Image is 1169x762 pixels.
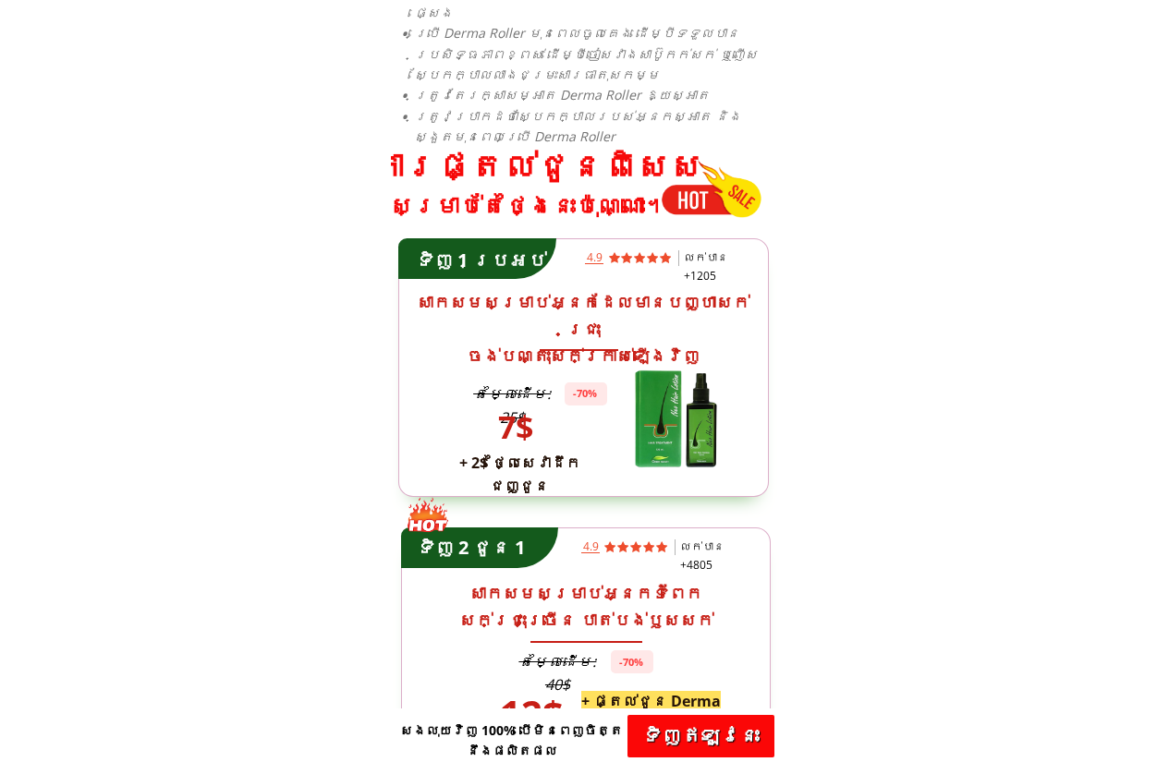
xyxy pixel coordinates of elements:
span: + ផ្តល់ជូន Derma Roller [581,691,721,735]
li: ត្រូវប្រាកដថាស្បែកក្បាលរបស់អ្នកស្អាត និងស្ងួតមុនពេលប្រើ Derma Roller [400,106,767,148]
h3: តម្លៃដើម: 25$ [459,382,565,429]
h3: ទិញ 2 ជូន 1 [417,533,563,562]
h3: សាកសមសម្រាប់អ្នកទំពែក សក់ជ្រុះច្រើន បាត់បង់ឫសសក់ [412,580,761,634]
h3: 4.9 [583,538,622,555]
li: ប្រើ Derma Roller មុនពេលចូលគេង ដើម្បីទទួលបានប្រសិទ្ធភាពខ្ពស់ ដើម្បីចៀសវាងសាប៊ូកក់សក់ ឬញើសស្បែកក្ប... [400,23,767,85]
h3: 4.9 [587,248,626,266]
h3: ការផ្តល់ជូនពិសេស [337,143,737,189]
li: ត្រូវតែរក្សាសម្អាត Derma Roller ឱ្យស្អាត [400,85,767,105]
h3: ទិញ 1 ប្រអប់ [416,246,585,275]
p: ទិញ​ឥឡូវនេះ [627,715,774,757]
h3: -70% [565,385,606,402]
h3: + FREESHIP [581,690,752,761]
h3: + 2$ ថ្លៃ​សេវា​ដឹកជញ្ជូន [443,452,596,499]
h3: លក់បាន +1205 [684,248,761,284]
h3: -70% [610,654,651,671]
h3: សម្រាប់តែថ្ងៃនេះប៉ុណ្ណោះ។ [390,189,668,222]
h3: តម្លៃ​ដើម: 40$ [505,650,610,697]
span: សងលុយវិញ 100% បើមិនពេញចិត្តនឹងផលិតផល [400,721,623,759]
h3: 7$ [486,402,544,452]
h3: លក់បាន +4805 [680,538,757,573]
h3: សាកសមសម្រាប់អ្នកដែលមានបញ្ហាសក់ជ្រុះ ចង់បណ្តុះសក់ក្រាស់ឡើងវិញ [408,289,760,369]
h3: 12$ [497,684,567,744]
